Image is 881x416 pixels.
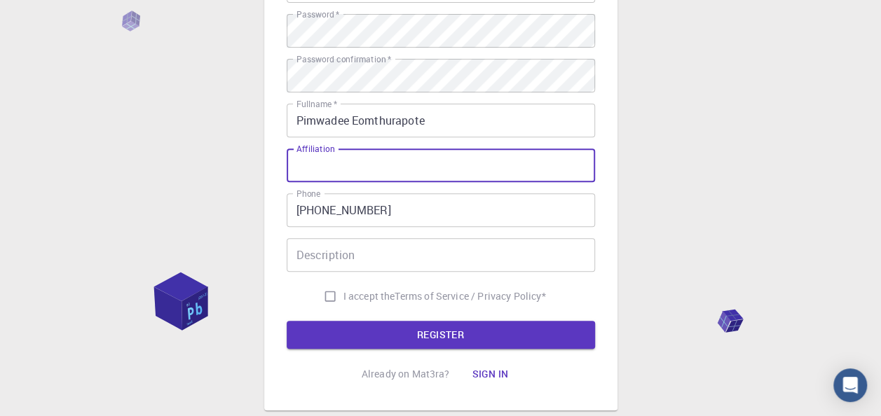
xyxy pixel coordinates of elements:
label: Password [296,8,339,20]
div: Open Intercom Messenger [833,368,867,402]
label: Fullname [296,98,337,110]
p: Already on Mat3ra? [362,367,450,381]
a: Terms of Service / Privacy Policy* [395,289,545,303]
label: Phone [296,188,320,200]
label: Password confirmation [296,53,391,65]
button: Sign in [460,360,519,388]
button: REGISTER [287,321,595,349]
span: I accept the [343,289,395,303]
p: Terms of Service / Privacy Policy * [395,289,545,303]
label: Affiliation [296,143,334,155]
